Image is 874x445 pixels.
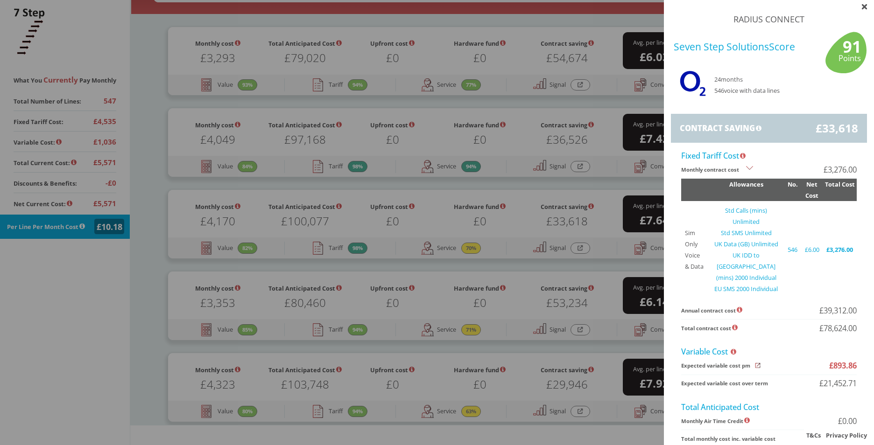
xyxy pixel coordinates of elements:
div: £6.00 [804,244,819,255]
span: £78,624.00 [819,323,857,334]
div: RADIUS CONNECT [733,14,804,25]
span: £33,618 [816,123,858,134]
span: Expected variable cost pm [681,360,829,371]
div: UK IDD to [GEOGRAPHIC_DATA] (mins) 2000 Individual [712,250,781,283]
div: 546 [788,244,797,255]
span: Seven Step Solutions Score [674,41,795,52]
span: £0.00 [838,416,857,427]
div: Variable Cost [681,346,856,357]
div: 546 voice with data lines [714,85,780,96]
div: Sim Only Voice & Data [685,227,705,272]
div: No. [784,179,801,190]
span: Monthly Air Time Credit [681,416,838,427]
div: Points [838,52,861,65]
span: Total monthly cost inc. variable cost [681,433,823,445]
div: £3,276.00 [826,244,853,255]
div: Total Cost [823,179,857,190]
div: Total Anticipated Cost [681,401,856,413]
span: Annual contract cost [681,305,819,316]
a: T&Cs [806,431,821,439]
div: Std SMS Unlimited [712,227,781,238]
div: Fixed Tariff Cost [681,150,856,161]
div: UK Data (GB) Unlimited [712,238,781,250]
span: £3,276.00 [824,164,857,175]
div: Std Calls (mins) Unlimited [712,205,781,227]
a: Privacy Policy [826,431,867,439]
span: Expected variable cost over term [681,378,819,389]
div: Net Cost [801,179,823,201]
h1: 91 [838,39,861,52]
span: £893.86 [829,360,857,371]
div: 24 months [714,74,780,85]
div: Allowances [708,179,784,190]
div: CONTRACT SAVING [680,123,816,134]
span: £21,452.71 [819,378,857,389]
span: £39,312.00 [819,305,857,316]
span: Monthly contract cost [681,164,823,175]
span: Total contract cost [681,323,819,334]
div: EU SMS 2000 Individual [712,283,781,294]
